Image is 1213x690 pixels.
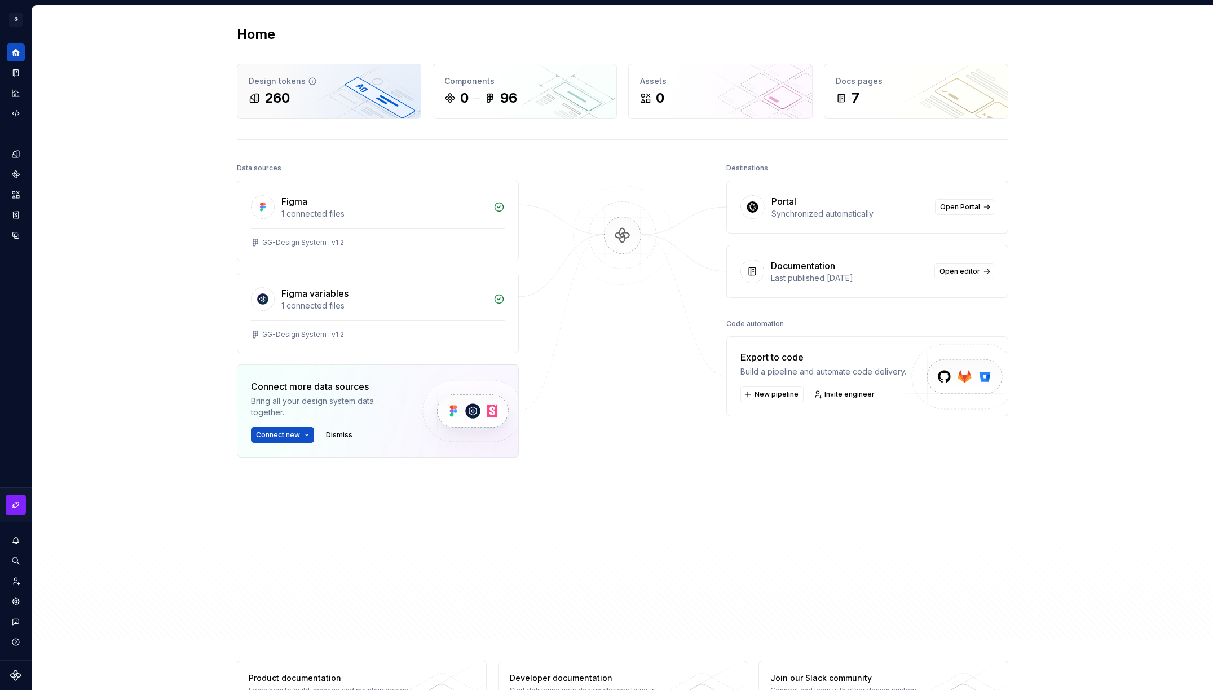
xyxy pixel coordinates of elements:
[726,316,784,332] div: Code automation
[7,613,25,631] button: Contact support
[7,206,25,224] a: Storybook stories
[940,203,980,212] span: Open Portal
[770,673,934,684] div: Join our Slack community
[836,76,996,87] div: Docs pages
[281,195,307,208] div: Figma
[444,76,605,87] div: Components
[237,64,421,119] a: Design tokens260
[628,64,813,119] a: Assets0
[7,145,25,163] a: Design tokens
[249,673,413,684] div: Product documentation
[256,430,300,440] span: Connect new
[251,427,314,443] button: Connect new
[7,186,25,204] a: Assets
[237,181,519,261] a: Figma1 connected filesGG-Design System : v1.2
[281,300,487,311] div: 1 connected files
[7,64,25,82] a: Documentation
[9,13,23,27] div: G
[934,263,994,279] a: Open editor
[2,7,29,32] button: G
[510,673,674,684] div: Developer documentation
[939,267,980,276] span: Open editor
[824,390,875,399] span: Invite engineer
[433,64,617,119] a: Components096
[251,380,403,393] div: Connect more data sources
[771,208,928,219] div: Synchronized automatically
[771,195,796,208] div: Portal
[237,160,281,176] div: Data sources
[7,43,25,61] a: Home
[7,572,25,590] a: Invite team
[281,208,487,219] div: 1 connected files
[755,390,799,399] span: New pipeline
[824,64,1008,119] a: Docs pages7
[771,273,928,284] div: Last published [DATE]
[7,552,25,570] button: Search ⌘K
[237,25,275,43] h2: Home
[656,89,664,107] div: 0
[640,76,801,87] div: Assets
[935,199,994,215] a: Open Portal
[321,427,358,443] button: Dismiss
[740,386,804,402] button: New pipeline
[500,89,517,107] div: 96
[771,259,835,273] div: Documentation
[262,330,344,339] div: GG-Design System : v1.2
[10,670,21,681] svg: Supernova Logo
[810,386,880,402] a: Invite engineer
[326,430,352,440] span: Dismiss
[251,395,403,418] div: Bring all your design system data together.
[237,273,519,353] a: Figma variables1 connected filesGG-Design System : v1.2
[281,287,349,300] div: Figma variables
[740,350,906,364] div: Export to code
[264,89,290,107] div: 260
[460,89,469,107] div: 0
[852,89,859,107] div: 7
[262,238,344,247] div: GG-Design System : v1.2
[7,104,25,122] a: Code automation
[7,592,25,610] a: Settings
[7,84,25,102] a: Analytics
[726,160,768,176] div: Destinations
[740,366,906,377] div: Build a pipeline and automate code delivery.
[7,165,25,183] a: Components
[7,531,25,550] button: Notifications
[249,76,409,87] div: Design tokens
[7,226,25,244] a: Data sources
